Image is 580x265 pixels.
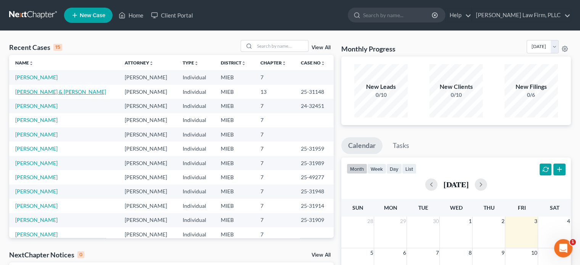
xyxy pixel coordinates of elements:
[177,185,215,199] td: Individual
[254,199,295,213] td: 7
[15,74,58,80] a: [PERSON_NAME]
[443,180,469,188] h2: [DATE]
[177,141,215,156] td: Individual
[9,250,84,259] div: NextChapter Notices
[386,137,416,154] a: Tasks
[429,82,483,91] div: New Clients
[369,248,374,257] span: 5
[468,248,472,257] span: 8
[472,8,570,22] a: [PERSON_NAME] Law Firm, PLLC
[566,217,571,226] span: 4
[15,202,58,209] a: [PERSON_NAME]
[119,113,177,127] td: [PERSON_NAME]
[15,88,106,95] a: [PERSON_NAME] & [PERSON_NAME]
[530,248,538,257] span: 10
[354,82,408,91] div: New Leads
[119,199,177,213] td: [PERSON_NAME]
[295,141,334,156] td: 25-31959
[119,227,177,241] td: [PERSON_NAME]
[554,239,572,257] iframe: Intercom live chat
[295,199,334,213] td: 25-31914
[384,204,397,211] span: Mon
[177,113,215,127] td: Individual
[347,164,367,174] button: month
[15,103,58,109] a: [PERSON_NAME]
[446,8,471,22] a: Help
[177,85,215,99] td: Individual
[363,8,433,22] input: Search by name...
[468,217,472,226] span: 1
[295,185,334,199] td: 25-31948
[500,217,505,226] span: 2
[432,217,439,226] span: 30
[119,70,177,84] td: [PERSON_NAME]
[215,185,254,199] td: MIEB
[533,217,538,226] span: 3
[215,99,254,113] td: MIEB
[260,60,286,66] a: Chapterunfold_more
[399,217,406,226] span: 29
[418,204,428,211] span: Tue
[321,61,325,66] i: unfold_more
[149,61,154,66] i: unfold_more
[549,204,559,211] span: Sat
[215,156,254,170] td: MIEB
[366,217,374,226] span: 28
[254,113,295,127] td: 7
[295,85,334,99] td: 25-31148
[254,70,295,84] td: 7
[341,44,395,53] h3: Monthly Progress
[119,156,177,170] td: [PERSON_NAME]
[312,252,331,258] a: View All
[115,8,147,22] a: Home
[215,170,254,184] td: MIEB
[255,40,308,51] input: Search by name...
[15,217,58,223] a: [PERSON_NAME]
[504,82,558,91] div: New Filings
[295,170,334,184] td: 25-49277
[483,204,494,211] span: Thu
[53,44,62,51] div: 15
[80,13,105,18] span: New Case
[295,213,334,227] td: 25-31909
[215,85,254,99] td: MIEB
[450,204,462,211] span: Wed
[29,61,34,66] i: unfold_more
[119,170,177,184] td: [PERSON_NAME]
[77,251,84,258] div: 0
[15,60,34,66] a: Nameunfold_more
[177,70,215,84] td: Individual
[301,60,325,66] a: Case Nounfold_more
[215,199,254,213] td: MIEB
[254,141,295,156] td: 7
[352,204,363,211] span: Sun
[15,131,58,138] a: [PERSON_NAME]
[177,170,215,184] td: Individual
[354,91,408,99] div: 0/10
[295,99,334,113] td: 24-32451
[119,99,177,113] td: [PERSON_NAME]
[125,60,154,66] a: Attorneyunfold_more
[570,239,576,245] span: 1
[254,156,295,170] td: 7
[254,127,295,141] td: 7
[500,248,505,257] span: 9
[367,164,386,174] button: week
[15,117,58,123] a: [PERSON_NAME]
[119,85,177,99] td: [PERSON_NAME]
[147,8,197,22] a: Client Portal
[119,185,177,199] td: [PERSON_NAME]
[254,213,295,227] td: 7
[177,156,215,170] td: Individual
[254,85,295,99] td: 13
[402,164,416,174] button: list
[282,61,286,66] i: unfold_more
[15,145,58,152] a: [PERSON_NAME]
[504,91,558,99] div: 0/6
[9,43,62,52] div: Recent Cases
[15,231,58,238] a: [PERSON_NAME]
[15,174,58,180] a: [PERSON_NAME]
[215,70,254,84] td: MIEB
[254,227,295,241] td: 7
[177,127,215,141] td: Individual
